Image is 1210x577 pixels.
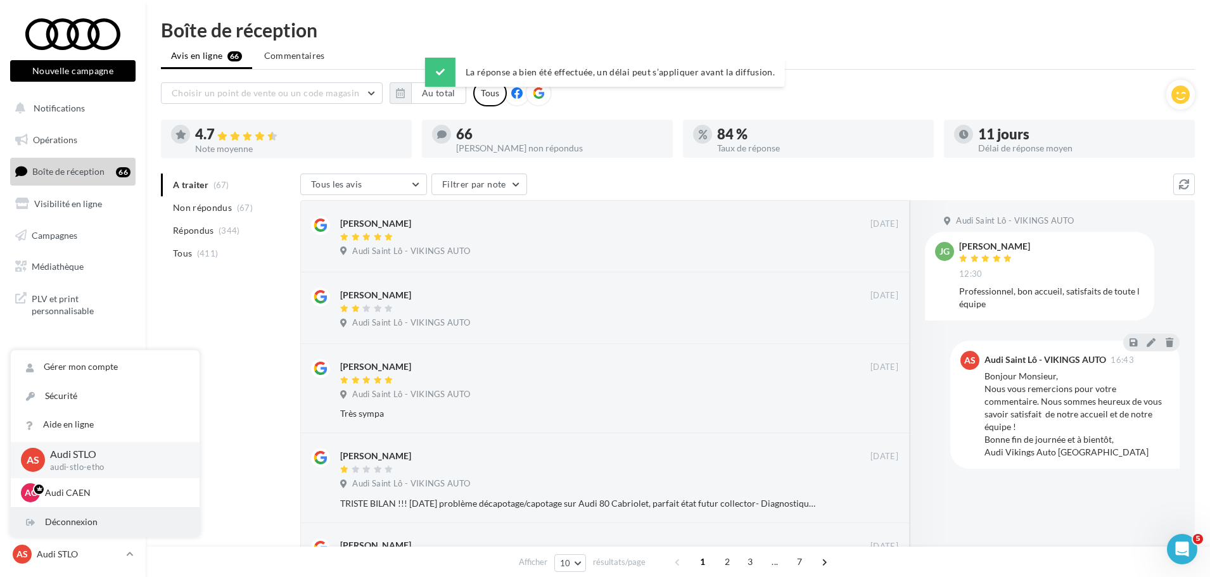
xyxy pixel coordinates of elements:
p: Audi STLO [50,447,179,462]
span: Audi Saint Lô - VIKINGS AUTO [956,215,1074,227]
a: Sécurité [11,382,200,410]
span: AS [16,548,28,561]
span: 1 [692,552,713,572]
span: ... [765,552,785,572]
a: AS Audi STLO [10,542,136,566]
div: Audi Saint Lô - VIKINGS AUTO [984,355,1106,364]
div: 84 % [717,127,924,141]
div: [PERSON_NAME] [340,360,411,373]
span: 16:43 [1111,356,1134,364]
div: 11 jours [978,127,1185,141]
span: Audi Saint Lô - VIKINGS AUTO [352,389,470,400]
button: Au total [390,82,466,104]
a: Campagnes [8,222,138,249]
button: Notifications [8,95,133,122]
iframe: Intercom live chat [1167,534,1197,564]
a: Visibilité en ligne [8,191,138,217]
span: Afficher [519,556,547,568]
div: Boîte de réception [161,20,1195,39]
a: Boîte de réception66 [8,158,138,185]
button: Filtrer par note [431,174,527,195]
span: [DATE] [870,541,898,552]
span: (411) [197,248,219,258]
div: La réponse a bien été effectuée, un délai peut s’appliquer avant la diffusion. [425,58,785,87]
span: [DATE] [870,451,898,462]
span: Médiathèque [32,261,84,272]
span: 3 [740,552,760,572]
button: Au total [411,82,466,104]
div: 66 [456,127,663,141]
span: Audi Saint Lô - VIKINGS AUTO [352,246,470,257]
div: Déconnexion [11,508,200,536]
span: Tous [173,247,192,260]
p: Audi STLO [37,548,121,561]
span: Notifications [34,103,85,113]
span: Répondus [173,224,214,237]
div: Professionnel, bon accueil, satisfaits de toute l équipe [959,285,1144,310]
span: Non répondus [173,201,232,214]
span: AS [27,453,39,467]
div: [PERSON_NAME] [959,242,1030,251]
a: PLV et print personnalisable [8,285,138,322]
div: [PERSON_NAME] [340,289,411,301]
a: Opérations [8,127,138,153]
a: Aide en ligne [11,410,200,439]
div: [PERSON_NAME] non répondus [456,144,663,153]
span: Visibilité en ligne [34,198,102,209]
span: AS [964,354,976,367]
span: [DATE] [870,290,898,301]
span: JG [939,245,950,258]
span: 5 [1193,534,1203,544]
span: Tous les avis [311,179,362,189]
span: AC [25,486,37,499]
span: Audi Saint Lô - VIKINGS AUTO [352,478,470,490]
div: [PERSON_NAME] [340,217,411,230]
div: [PERSON_NAME] [340,539,411,552]
div: Tous [473,80,507,106]
span: Commentaires [264,49,325,62]
p: Audi CAEN [45,486,184,499]
div: Délai de réponse moyen [978,144,1185,153]
a: Gérer mon compte [11,353,200,381]
div: Note moyenne [195,144,402,153]
span: résultats/page [593,556,646,568]
div: Bonjour Monsieur, Nous vous remercions pour votre commentaire. Nous sommes heureux de vous savoir... [984,370,1169,459]
a: Médiathèque [8,253,138,280]
span: Opérations [33,134,77,145]
div: Très sympa [340,407,816,420]
div: [PERSON_NAME] [340,450,411,462]
p: audi-stlo-etho [50,462,179,473]
span: Audi Saint Lô - VIKINGS AUTO [352,317,470,329]
span: Campagnes [32,229,77,240]
span: Boîte de réception [32,166,105,177]
div: TRISTE BILAN !!! [DATE] problème décapotage/capotage sur Audi 80 Cabriolet, parfait état futur co... [340,497,816,510]
span: (67) [237,203,253,213]
div: 4.7 [195,127,402,142]
span: 10 [560,558,571,568]
span: [DATE] [870,362,898,373]
span: Choisir un point de vente ou un code magasin [172,87,359,98]
span: PLV et print personnalisable [32,290,131,317]
div: Taux de réponse [717,144,924,153]
button: Nouvelle campagne [10,60,136,82]
span: 12:30 [959,269,983,280]
button: Tous les avis [300,174,427,195]
button: 10 [554,554,587,572]
span: [DATE] [870,219,898,230]
div: 66 [116,167,131,177]
button: Choisir un point de vente ou un code magasin [161,82,383,104]
span: (344) [219,225,240,236]
span: 7 [789,552,810,572]
span: 2 [717,552,737,572]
